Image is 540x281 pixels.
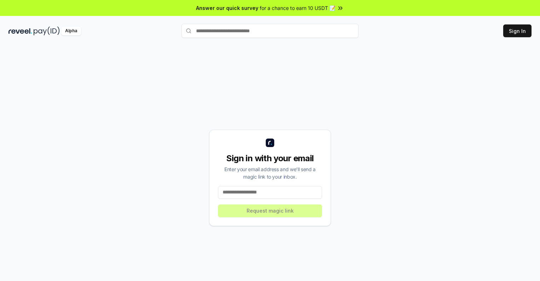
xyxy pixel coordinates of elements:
[34,27,60,35] img: pay_id
[266,139,274,147] img: logo_small
[61,27,81,35] div: Alpha
[196,4,258,12] span: Answer our quick survey
[218,165,322,180] div: Enter your email address and we’ll send a magic link to your inbox.
[260,4,335,12] span: for a chance to earn 10 USDT 📝
[8,27,32,35] img: reveel_dark
[503,24,532,37] button: Sign In
[218,153,322,164] div: Sign in with your email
